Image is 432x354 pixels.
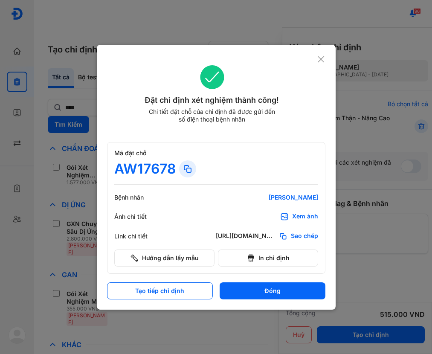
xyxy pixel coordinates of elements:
[220,282,325,299] button: Đóng
[114,160,176,177] div: AW17678
[216,194,318,201] div: [PERSON_NAME]
[114,213,165,221] div: Ảnh chi tiết
[114,149,318,157] div: Mã đặt chỗ
[107,94,317,106] div: Đặt chỉ định xét nghiệm thành công!
[292,212,318,221] div: Xem ảnh
[216,232,275,241] div: [URL][DOMAIN_NAME]
[114,194,165,201] div: Bệnh nhân
[107,282,213,299] button: Tạo tiếp chỉ định
[291,232,318,241] span: Sao chép
[218,250,318,267] button: In chỉ định
[114,232,165,240] div: Link chi tiết
[114,250,215,267] button: Hướng dẫn lấy mẫu
[145,108,279,123] div: Chi tiết đặt chỗ của chỉ định đã được gửi đến số điện thoại bệnh nhân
